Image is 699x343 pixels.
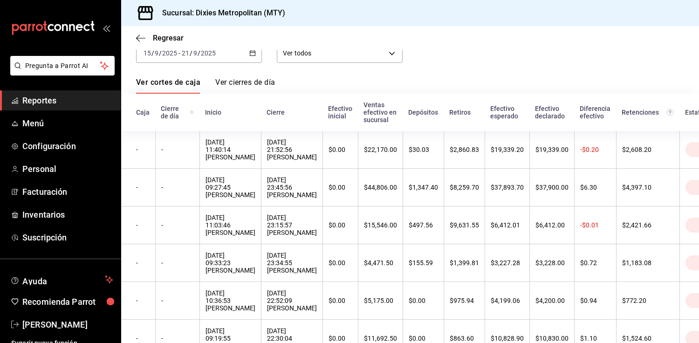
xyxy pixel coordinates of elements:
div: $772.20 [622,297,674,304]
div: $44,806.00 [364,184,397,191]
div: - [136,297,150,304]
span: Suscripción [22,231,113,244]
div: $3,227.28 [491,259,524,267]
div: $0.72 [580,259,610,267]
div: $1,183.08 [622,259,674,267]
div: $5,175.00 [364,297,397,304]
div: [DATE] 09:27:45 [PERSON_NAME] [206,176,255,199]
input: ---- [200,49,216,57]
div: Diferencia efectivo [580,105,610,120]
span: / [159,49,162,57]
a: Ver cierres de día [215,78,275,94]
div: $6,412.00 [535,221,569,229]
div: $0.00 [329,221,352,229]
input: -- [193,49,198,57]
div: $4,471.50 [364,259,397,267]
span: Personal [22,163,113,175]
div: $3,228.00 [535,259,569,267]
div: $4,397.10 [622,184,674,191]
div: navigation tabs [136,78,275,94]
span: / [190,49,192,57]
div: Efectivo declarado [535,105,569,120]
div: - [161,335,194,342]
div: Depósitos [408,109,438,116]
input: -- [154,49,159,57]
div: $37,893.70 [491,184,524,191]
div: $155.59 [409,259,438,267]
a: Ver cortes de caja [136,78,200,94]
span: / [151,49,154,57]
div: $2,421.66 [622,221,674,229]
div: [DATE] 10:36:53 [PERSON_NAME] [206,289,255,312]
div: - [161,184,194,191]
div: $0.00 [329,259,352,267]
div: $0.00 [329,184,352,191]
svg: El número de cierre de día es consecutivo y consolida todos los cortes de caja previos en un únic... [190,109,194,116]
div: Efectivo esperado [490,105,524,120]
div: $4,200.00 [535,297,569,304]
div: - [161,146,194,153]
div: $6,412.01 [491,221,524,229]
input: ---- [162,49,178,57]
div: $8,259.70 [450,184,479,191]
div: Efectivo inicial [328,105,352,120]
input: -- [143,49,151,57]
div: $2,608.20 [622,146,674,153]
div: $10,830.00 [535,335,569,342]
div: $1,399.81 [450,259,479,267]
div: $1,524.60 [622,335,674,342]
span: Regresar [153,34,184,42]
div: - [136,221,150,229]
div: $0.00 [329,297,352,304]
div: $4,199.06 [491,297,524,304]
div: $19,339.00 [535,146,569,153]
div: [DATE] 23:45:56 [PERSON_NAME] [267,176,317,199]
div: [DATE] 23:34:55 [PERSON_NAME] [267,252,317,274]
div: $0.00 [329,335,352,342]
div: $1.10 [580,335,610,342]
div: $22,170.00 [364,146,397,153]
div: Inicio [205,109,255,116]
h3: Sucursal: Dixies Metropolitan (MTY) [155,7,286,19]
div: [DATE] 11:03:46 [PERSON_NAME] [206,214,255,236]
div: -$0.20 [580,146,610,153]
div: Ver todos [277,43,403,63]
span: Pregunta a Parrot AI [25,61,100,71]
div: $37,900.00 [535,184,569,191]
div: [DATE] 22:52:09 [PERSON_NAME] [267,289,317,312]
div: - [136,259,150,267]
div: $0.00 [409,297,438,304]
div: $975.94 [450,297,479,304]
div: $863.60 [450,335,479,342]
div: - [161,221,194,229]
a: Pregunta a Parrot AI [7,68,115,77]
div: $15,546.00 [364,221,397,229]
div: - [161,259,194,267]
span: Reportes [22,94,113,107]
button: Pregunta a Parrot AI [10,56,115,75]
div: $1,347.40 [409,184,438,191]
span: Inventarios [22,208,113,221]
button: open_drawer_menu [103,24,110,32]
div: $0.00 [409,335,438,342]
div: - [136,184,150,191]
div: Cierre de día [161,105,194,120]
div: [DATE] 21:52:56 [PERSON_NAME] [267,138,317,161]
div: $2,860.83 [450,146,479,153]
div: Ventas efectivo en sucursal [363,101,397,123]
button: Regresar [136,34,184,42]
div: $11,692.50 [364,335,397,342]
div: -$0.01 [580,221,610,229]
span: - [178,49,180,57]
div: Retenciones [622,109,674,116]
span: / [198,49,200,57]
span: [PERSON_NAME] [22,318,113,331]
div: - [136,335,150,342]
div: $10,828.90 [491,335,524,342]
div: $497.56 [409,221,438,229]
div: [DATE] 09:33:23 [PERSON_NAME] [206,252,255,274]
div: $9,631.55 [450,221,479,229]
div: [DATE] 11:40:14 [PERSON_NAME] [206,138,255,161]
div: [DATE] 23:15:57 [PERSON_NAME] [267,214,317,236]
div: Caja [136,109,150,116]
